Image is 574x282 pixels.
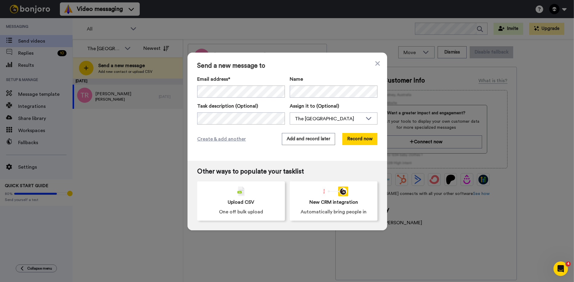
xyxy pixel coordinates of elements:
[301,208,367,216] span: Automatically bring people in
[290,102,377,110] label: Assign it to (Optional)
[197,102,285,110] label: Task description (Optional)
[197,168,377,175] span: Other ways to populate your tasklist
[553,261,568,276] iframe: Intercom live chat
[319,186,348,196] div: animation
[197,76,285,83] label: Email address*
[197,62,377,70] span: Send a new message to
[282,133,335,145] button: Add and record later
[197,135,246,143] span: Create & add another
[219,208,263,216] span: One off bulk upload
[566,261,571,266] span: 4
[295,115,363,122] div: The [GEOGRAPHIC_DATA]
[237,186,245,196] img: csv-grey.png
[309,199,358,206] span: New CRM integration
[228,199,254,206] span: Upload CSV
[342,133,377,145] button: Record now
[290,76,303,83] span: Name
